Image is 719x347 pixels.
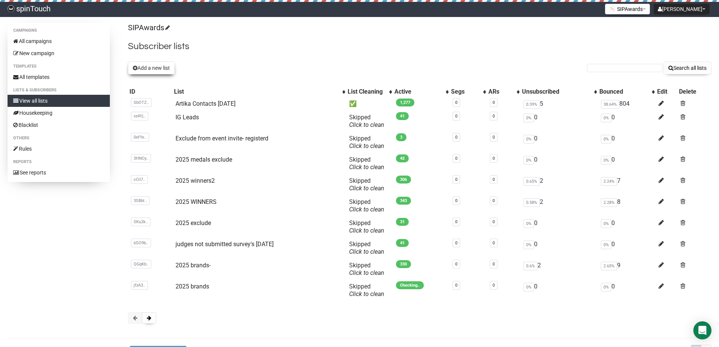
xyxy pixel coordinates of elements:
span: 6SO9b.. [131,239,151,247]
a: IG Leads [176,114,199,121]
a: 0 [455,283,457,288]
a: 0 [455,219,457,224]
button: Add a new list [128,62,175,74]
td: 0 [598,216,656,238]
div: Bounced [599,88,648,96]
td: 0 [598,280,656,301]
span: 0% [601,156,611,165]
span: 0.39% [523,100,540,109]
button: [PERSON_NAME] [654,4,710,14]
a: 0 [493,100,495,105]
span: Skipped [349,198,384,213]
td: 0 [520,238,598,259]
span: 0% [601,283,611,291]
a: Click to clean [349,227,384,234]
li: Lists & subscribers [8,86,110,95]
a: 0 [455,100,457,105]
button: Search all lists [664,62,711,74]
a: 0 [493,262,495,267]
a: 0 [493,177,495,182]
span: 2.65% [601,262,617,270]
span: Skipped [349,114,384,128]
span: 0% [523,135,534,143]
span: 42 [396,154,409,162]
td: 2 [520,195,598,216]
li: Campaigns [8,26,110,35]
th: Segs: No sort applied, activate to apply an ascending sort [450,86,487,97]
span: 0% [601,241,611,249]
a: 0 [455,198,457,203]
a: Rules [8,143,110,155]
div: Delete [679,88,710,96]
span: QGqKb.. [131,260,151,268]
span: 3 [396,133,406,141]
button: SIPAwards [605,4,650,14]
span: 0.65% [523,177,540,186]
td: 9 [598,259,656,280]
a: 2025 exclude [176,219,211,227]
a: 2025 winners2 [176,177,215,184]
a: Click to clean [349,269,384,276]
span: Checking.. [396,281,424,289]
div: Unsubscribed [522,88,590,96]
span: 2.24% [601,177,617,186]
a: 0 [493,198,495,203]
a: 2025 brands [176,283,209,290]
td: 2 [520,259,598,280]
a: Click to clean [349,185,384,192]
span: 0% [523,114,534,122]
span: 0eFfe.. [131,133,149,142]
span: Skipped [349,135,384,150]
span: 1,277 [396,99,414,106]
td: 5 [520,97,598,111]
span: 0% [523,283,534,291]
th: Unsubscribed: No sort applied, activate to apply an ascending sort [520,86,598,97]
a: Click to clean [349,290,384,298]
td: 0 [598,132,656,153]
td: 804 [598,97,656,111]
h2: Subscriber lists [128,40,711,53]
span: Skipped [349,241,384,255]
span: 2.28% [601,198,617,207]
th: ID: No sort applied, sorting is disabled [128,86,172,97]
a: 0 [455,262,457,267]
span: 0% [523,219,534,228]
a: Artika Contacts [DATE] [176,100,236,107]
span: 0% [601,219,611,228]
a: judges not submitted survey's [DATE] [176,241,274,248]
a: 0 [493,114,495,119]
th: List: No sort applied, activate to apply an ascending sort [172,86,346,97]
a: Click to clean [349,121,384,128]
a: Click to clean [349,248,384,255]
td: 0 [598,238,656,259]
span: Skipped [349,177,384,192]
th: Bounced: No sort applied, activate to apply an ascending sort [598,86,656,97]
a: SIPAwards [128,23,169,32]
th: ARs: No sort applied, activate to apply an ascending sort [487,86,520,97]
div: List [174,88,339,96]
div: Segs [451,88,480,96]
a: View all lists [8,95,110,107]
span: 0.6% [523,262,537,270]
a: 2025 medals exclude [176,156,232,163]
td: 0 [520,153,598,174]
a: All campaigns [8,35,110,47]
td: ✅ [346,97,393,111]
a: 2025 brands- [176,262,211,269]
span: vz4Yj.. [131,112,148,120]
span: cCiI7.. [131,175,148,184]
span: jfzA3.. [131,281,148,290]
div: ARs [488,88,513,96]
th: List Cleaning: No sort applied, activate to apply an ascending sort [346,86,393,97]
a: Click to clean [349,163,384,171]
a: See reports [8,167,110,179]
span: 306 [396,176,411,184]
span: SKu2k.. [131,217,151,226]
span: 330 [396,260,411,268]
span: 3S8bt.. [131,196,149,205]
a: 0 [493,135,495,140]
th: Delete: No sort applied, sorting is disabled [677,86,711,97]
a: 0 [455,241,457,245]
td: 0 [520,111,598,132]
span: 0% [601,114,611,122]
